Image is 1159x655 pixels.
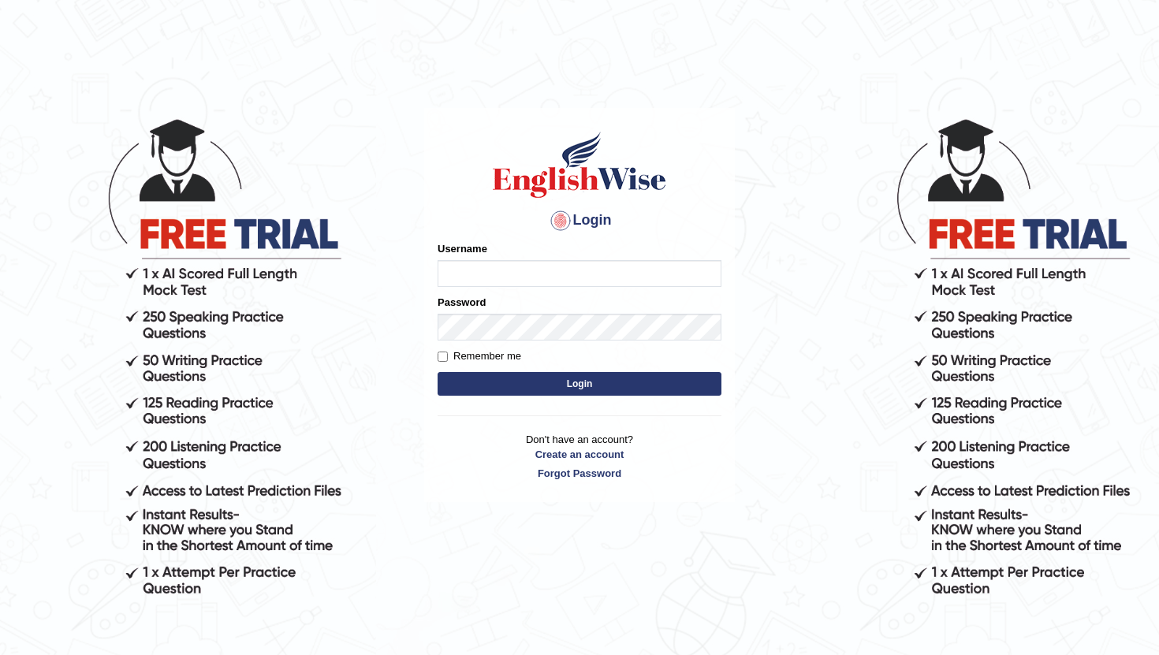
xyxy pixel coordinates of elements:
[438,295,486,310] label: Password
[438,241,487,256] label: Username
[438,372,721,396] button: Login
[438,447,721,462] a: Create an account
[490,129,669,200] img: Logo of English Wise sign in for intelligent practice with AI
[438,432,721,481] p: Don't have an account?
[438,352,448,362] input: Remember me
[438,466,721,481] a: Forgot Password
[438,208,721,233] h4: Login
[438,348,521,364] label: Remember me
